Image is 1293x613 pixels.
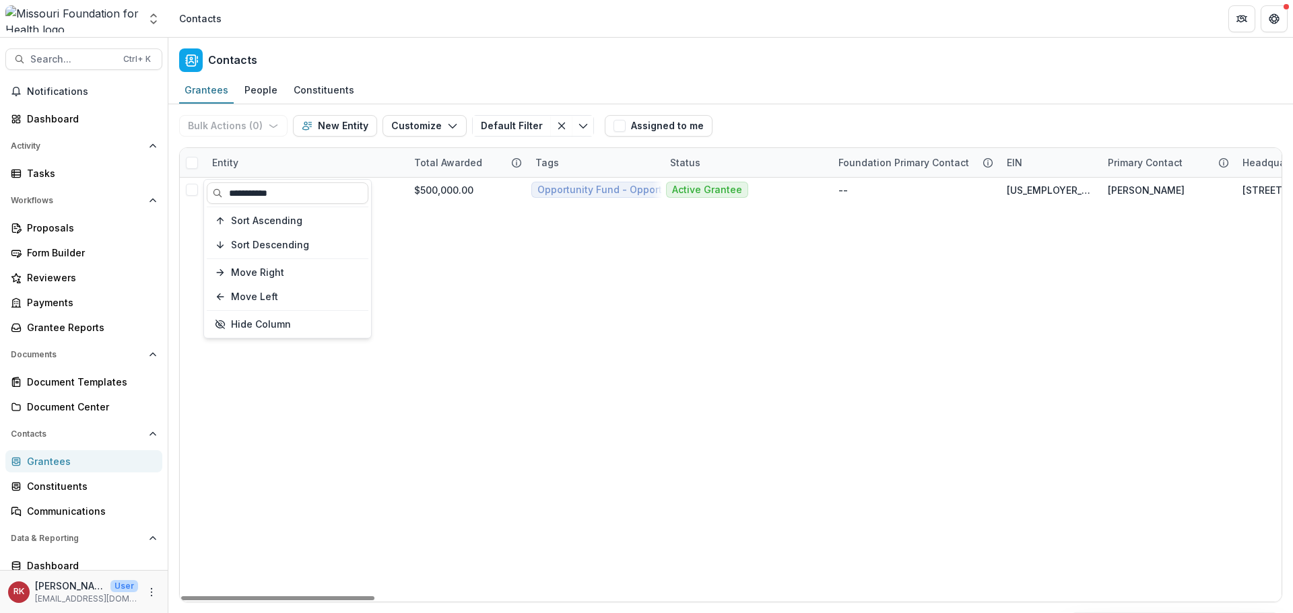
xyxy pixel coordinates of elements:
[5,48,162,70] button: Search...
[204,155,246,170] div: Entity
[999,155,1030,170] div: EIN
[179,80,234,100] div: Grantees
[551,115,572,137] button: Clear filter
[110,580,138,592] p: User
[27,375,152,389] div: Document Templates
[662,148,830,177] div: Status
[383,115,467,137] button: Customize
[11,534,143,543] span: Data & Reporting
[27,246,152,260] div: Form Builder
[207,210,368,231] button: Sort Ascending
[5,291,162,314] a: Payments
[27,558,152,573] div: Dashboard
[27,454,152,468] div: Grantees
[5,450,162,472] a: Grantees
[605,115,712,137] button: Assigned to me
[27,320,152,334] div: Grantee Reports
[288,80,360,100] div: Constituents
[27,166,152,180] div: Tasks
[13,587,24,596] div: Renee Klann
[5,316,162,338] a: Grantee Reports
[239,77,283,104] a: People
[5,528,162,549] button: Open Data & Reporting
[406,148,527,177] div: Total Awarded
[179,11,222,26] div: Contacts
[174,9,227,28] nav: breadcrumb
[1100,148,1234,177] div: Primary Contact
[293,115,377,137] button: New Entity
[204,148,406,177] div: Entity
[5,266,162,289] a: Reviewers
[406,155,490,170] div: Total Awarded
[144,5,163,32] button: Open entity switcher
[5,475,162,497] a: Constituents
[27,271,152,285] div: Reviewers
[5,396,162,418] a: Document Center
[1108,183,1185,197] div: [PERSON_NAME]
[472,115,551,137] button: Default Filter
[11,141,143,151] span: Activity
[27,221,152,235] div: Proposals
[208,54,257,67] h2: Contacts
[1261,5,1288,32] button: Get Help
[5,344,162,365] button: Open Documents
[121,52,154,67] div: Ctrl + K
[207,262,368,283] button: Move Right
[231,215,302,227] span: Sort Ascending
[5,423,162,445] button: Open Contacts
[537,184,803,196] span: Opportunity Fund - Opportunity Fund - Grants/Contracts
[5,5,139,32] img: Missouri Foundation for Health logo
[5,135,162,157] button: Open Activity
[11,350,143,359] span: Documents
[27,295,152,310] div: Payments
[30,54,115,65] span: Search...
[288,77,360,104] a: Constituents
[5,554,162,577] a: Dashboard
[999,148,1100,177] div: EIN
[662,155,708,170] div: Status
[27,504,152,518] div: Communications
[35,579,105,593] p: [PERSON_NAME]
[5,190,162,211] button: Open Workflows
[207,234,368,256] button: Sort Descending
[5,162,162,184] a: Tasks
[1007,183,1092,197] div: [US_EMPLOYER_IDENTIFICATION_NUMBER]
[830,148,999,177] div: Foundation Primary Contact
[5,242,162,264] a: Form Builder
[11,196,143,205] span: Workflows
[179,115,288,137] button: Bulk Actions (0)
[5,371,162,393] a: Document Templates
[231,240,309,251] span: Sort Descending
[414,183,473,197] div: $500,000.00
[830,155,977,170] div: Foundation Primary Contact
[572,115,594,137] button: Toggle menu
[143,584,160,600] button: More
[207,314,368,335] button: Hide Column
[27,112,152,126] div: Dashboard
[27,400,152,414] div: Document Center
[5,217,162,239] a: Proposals
[5,108,162,130] a: Dashboard
[27,86,157,98] span: Notifications
[27,479,152,493] div: Constituents
[1100,155,1191,170] div: Primary Contact
[672,184,742,196] span: Active Grantee
[838,183,848,197] div: --
[35,593,138,605] p: [EMAIL_ADDRESS][DOMAIN_NAME]
[5,500,162,522] a: Communications
[527,155,567,170] div: Tags
[11,429,143,439] span: Contacts
[239,80,283,100] div: People
[5,81,162,102] button: Notifications
[179,77,234,104] a: Grantees
[1228,5,1255,32] button: Partners
[527,148,662,177] div: Tags
[207,286,368,308] button: Move Left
